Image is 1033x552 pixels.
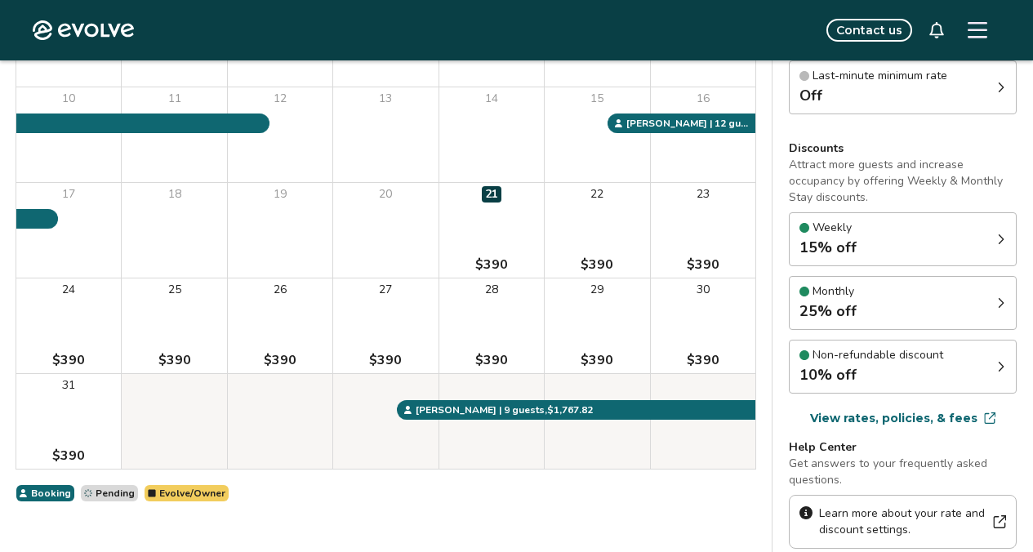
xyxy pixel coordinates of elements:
span: $390 [680,255,726,274]
span: 10 [59,91,78,107]
button: 26$390 [228,278,332,373]
strong: 25% off [799,301,857,321]
span: 12 [270,91,290,107]
p: Non-refundable discount [813,347,943,363]
p: Monthly [813,283,854,300]
span: 13 [376,91,395,107]
span: $390 [46,350,91,370]
button: 27$390 [333,278,438,373]
span: 23 [693,186,713,203]
a: View rates, policies, & fees [789,403,1017,433]
button: 25$390 [122,278,226,373]
button: 22$390 [545,183,649,278]
span: 18 [165,186,185,203]
button: 30$390 [651,278,755,373]
span: 28 [482,282,501,298]
span: View rates, policies, & fees [810,410,977,426]
strong: Discounts [789,140,844,156]
div: Non-refundable discount10% off [789,340,1017,394]
h5: Help Center [789,439,1017,456]
span: Contact us [836,22,902,38]
span: 14 [482,91,501,107]
span: $390 [469,255,514,274]
span: 15 [587,91,607,107]
span: Learn more about your rate and discount settings. [819,505,986,538]
button: 21$390 [439,183,544,278]
div: Last-minute minimum rateOff [789,60,1017,114]
span: 31 [59,377,78,394]
span: 25 [165,282,185,298]
span: 29 [587,282,607,298]
span: $390 [46,446,91,465]
div: Monthly25% off [789,276,1017,330]
span: 16 [693,91,713,107]
span: $390 [574,255,620,274]
span: $390 [574,350,620,370]
div: Weekly15% off [789,212,1017,266]
span: 20 [376,186,395,203]
p: Weekly [813,220,852,236]
span: $390 [152,350,198,370]
strong: Booking [31,487,71,500]
span: 22 [587,186,607,203]
span: 21 [482,186,501,203]
span: 19 [270,186,290,203]
span: 27 [376,282,395,298]
button: Contact us [826,19,912,42]
span: $390 [680,350,726,370]
span: $390 [363,350,408,370]
button: Menu Button [955,7,1000,53]
strong: 15% off [799,238,857,257]
a: Home [33,20,134,40]
span: 24 [59,282,78,298]
span: $390 [257,350,303,370]
p: Last-minute minimum rate [813,68,947,84]
button: 31$390 [16,374,121,469]
strong: Off [799,86,822,105]
span: 26 [270,282,290,298]
button: 24$390 [16,278,121,373]
button: 23$390 [651,183,755,278]
button: 29$390 [545,278,649,373]
strong: Pending [96,487,135,500]
strong: Evolve/Owner [159,487,225,500]
span: $390 [469,350,514,370]
span: 17 [59,186,78,203]
strong: 10% off [799,365,857,385]
p: Attract more guests and increase occupancy by offering Weekly & Monthly Stay discounts. [789,157,1017,206]
span: 30 [693,282,713,298]
p: Get answers to your frequently asked questions. [789,456,1017,488]
span: 11 [165,91,185,107]
button: 28$390 [439,278,544,373]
